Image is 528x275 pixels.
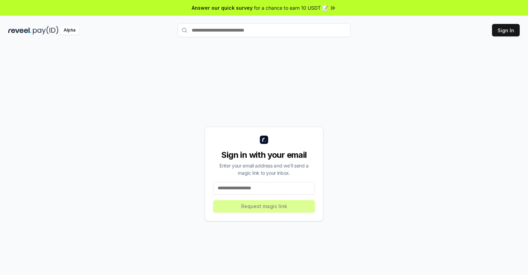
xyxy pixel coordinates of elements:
[213,162,315,177] div: Enter your email address and we’ll send a magic link to your inbox.
[8,26,31,35] img: reveel_dark
[33,26,58,35] img: pay_id
[213,149,315,161] div: Sign in with your email
[260,136,268,144] img: logo_small
[192,4,253,11] span: Answer our quick survey
[254,4,328,11] span: for a chance to earn 10 USDT 📝
[60,26,79,35] div: Alpha
[492,24,520,36] button: Sign In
